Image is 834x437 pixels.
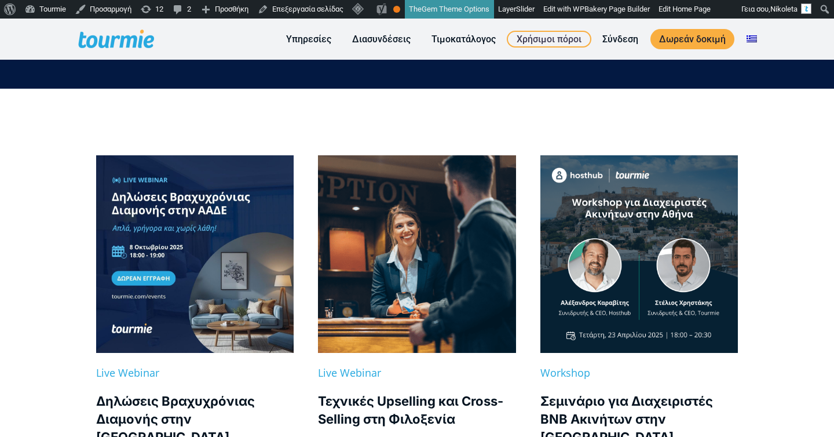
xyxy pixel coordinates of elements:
div: OK [393,6,400,13]
div: Τεχνικές Upselling και Cross-Selling στη Φιλοξενία [318,392,515,428]
span: Nikoleta [770,5,798,13]
span: Live Webinar [96,366,159,380]
a: Δωρεάν δοκιμή [650,29,734,49]
a: Χρήσιμοι πόροι [507,31,591,48]
a: Υπηρεσίες [277,32,340,46]
a: Τιμοκατάλογος [423,32,504,46]
a: Διασυνδέσεις [343,32,419,46]
a: Σύνδεση [594,32,647,46]
a: Αλλαγή σε [738,32,766,46]
span: Workshop [540,366,590,380]
span: Live Webinar [318,366,381,380]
